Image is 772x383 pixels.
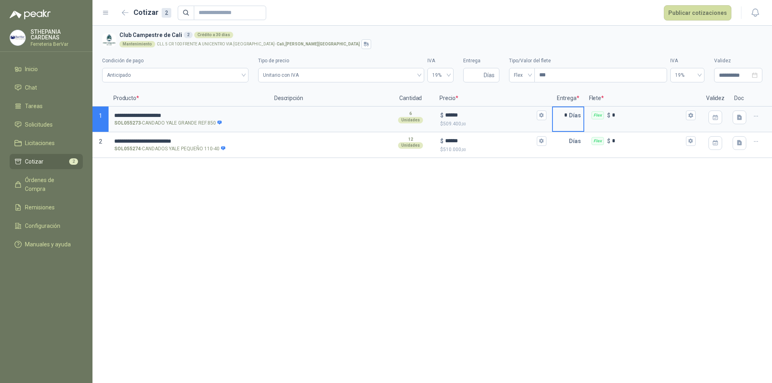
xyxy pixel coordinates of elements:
[107,69,244,81] span: Anticipado
[114,113,264,119] input: SOL055273-CANDADO YALE GRANDE REF.850
[612,138,684,144] input: Flex $
[591,111,604,119] div: Flex
[25,157,43,166] span: Cotizar
[10,154,83,169] a: Cotizar2
[25,139,55,147] span: Licitaciones
[109,90,269,107] p: Producto
[443,147,466,152] span: 510.000
[607,137,610,145] p: $
[552,90,584,107] p: Entrega
[102,57,248,65] label: Condición de pago
[686,136,696,146] button: Flex $
[157,42,360,46] p: CLL 5 CR 100 FRENTE A UNICENTRO VIA [GEOGRAPHIC_DATA] -
[461,122,466,126] span: ,00
[584,90,701,107] p: Flete
[386,90,435,107] p: Cantidad
[114,119,222,127] p: - CANDADO YALE GRANDE REF.850
[440,146,546,154] p: $
[194,32,233,38] div: Crédito a 30 días
[10,237,83,252] a: Manuales y ayuda
[701,90,729,107] p: Validez
[10,135,83,151] a: Licitaciones
[714,57,762,65] label: Validez
[445,112,535,118] input: $$509.400,00
[729,90,749,107] p: Doc
[10,30,25,45] img: Company Logo
[69,158,78,165] span: 2
[25,65,38,74] span: Inicio
[133,7,171,18] h2: Cotizar
[10,218,83,233] a: Configuración
[31,29,83,40] p: STHEPANIA CARDENAS
[443,121,466,127] span: 509.400
[25,102,43,111] span: Tareas
[432,69,449,81] span: 19%
[10,10,51,19] img: Logo peakr
[114,119,141,127] strong: SOL055273
[569,133,584,149] p: Días
[686,111,696,120] button: Flex $
[484,68,495,82] span: Días
[509,57,667,65] label: Tipo/Valor del flete
[162,8,171,18] div: 2
[607,111,610,120] p: $
[25,203,55,212] span: Remisiones
[591,137,604,145] div: Flex
[569,107,584,123] p: Días
[10,117,83,132] a: Solicitudes
[537,136,546,146] button: $$510.000,00
[463,57,499,65] label: Entrega
[263,69,419,81] span: Unitario con IVA
[409,111,412,117] p: 6
[664,5,731,20] button: Publicar cotizaciones
[114,145,226,153] p: - CANDADOS YALE PEQUEÑO 110-40
[31,42,83,47] p: Ferreteria BerVar
[119,31,759,39] h3: Club Campestre de Cali
[10,80,83,95] a: Chat
[440,111,443,120] p: $
[277,42,360,46] strong: Cali , [PERSON_NAME][GEOGRAPHIC_DATA]
[184,32,193,38] div: 2
[445,138,535,144] input: $$510.000,00
[10,172,83,197] a: Órdenes de Compra
[102,33,116,47] img: Company Logo
[10,98,83,114] a: Tareas
[408,136,413,143] p: 12
[461,147,466,152] span: ,00
[427,57,454,65] label: IVA
[435,90,552,107] p: Precio
[398,142,423,149] div: Unidades
[25,120,53,129] span: Solicitudes
[514,69,530,81] span: Flex
[114,145,141,153] strong: SOL055274
[440,120,546,128] p: $
[119,41,155,47] div: Mantenimiento
[612,112,684,118] input: Flex $
[258,57,424,65] label: Tipo de precio
[10,200,83,215] a: Remisiones
[10,61,83,77] a: Inicio
[670,57,704,65] label: IVA
[25,221,60,230] span: Configuración
[440,137,443,145] p: $
[114,138,264,144] input: SOL055274-CANDADOS YALE PEQUEÑO 110-40
[537,111,546,120] button: $$509.400,00
[25,176,75,193] span: Órdenes de Compra
[675,69,700,81] span: 19%
[25,83,37,92] span: Chat
[25,240,71,249] span: Manuales y ayuda
[398,117,423,123] div: Unidades
[99,138,102,145] span: 2
[269,90,386,107] p: Descripción
[99,113,102,119] span: 1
